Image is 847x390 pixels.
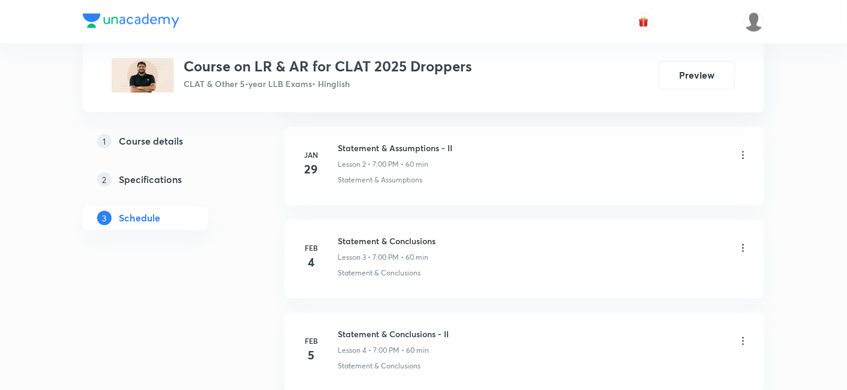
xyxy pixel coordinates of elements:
h5: Specifications [119,172,182,187]
h6: Statement & Assumptions - II [338,142,452,154]
h5: Course details [119,134,183,148]
p: Lesson 2 • 7:00 PM • 60 min [338,159,428,170]
p: 1 [97,134,112,148]
h6: Statement & Conclusions - II [338,328,449,340]
img: Basudha [744,11,764,32]
button: Preview [659,61,735,89]
img: avatar [638,16,649,27]
a: 2Specifications [83,167,246,191]
h6: Feb [299,335,323,346]
h5: Schedule [119,211,160,225]
p: Lesson 4 • 7:00 PM • 60 min [338,345,429,356]
h4: 5 [299,346,323,364]
p: 3 [97,211,112,225]
p: 2 [97,172,112,187]
h6: Jan [299,149,323,160]
p: Statement & Conclusions [338,268,421,278]
button: avatar [634,12,653,31]
p: Statement & Assumptions [338,175,422,185]
h3: Course on LR & AR for CLAT 2025 Droppers [184,58,472,75]
h6: Feb [299,242,323,253]
h4: 29 [299,160,323,178]
a: Company Logo [83,13,179,31]
p: Statement & Conclusions [338,361,421,371]
h6: Statement & Conclusions [338,235,435,247]
p: Lesson 3 • 7:00 PM • 60 min [338,252,428,263]
a: 1Course details [83,129,246,153]
img: Company Logo [83,13,179,28]
img: B406DC62-807F-424D-B7DF-1C751471B828_plus.png [112,58,174,92]
p: CLAT & Other 5-year LLB Exams • Hinglish [184,77,472,90]
h4: 4 [299,253,323,271]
